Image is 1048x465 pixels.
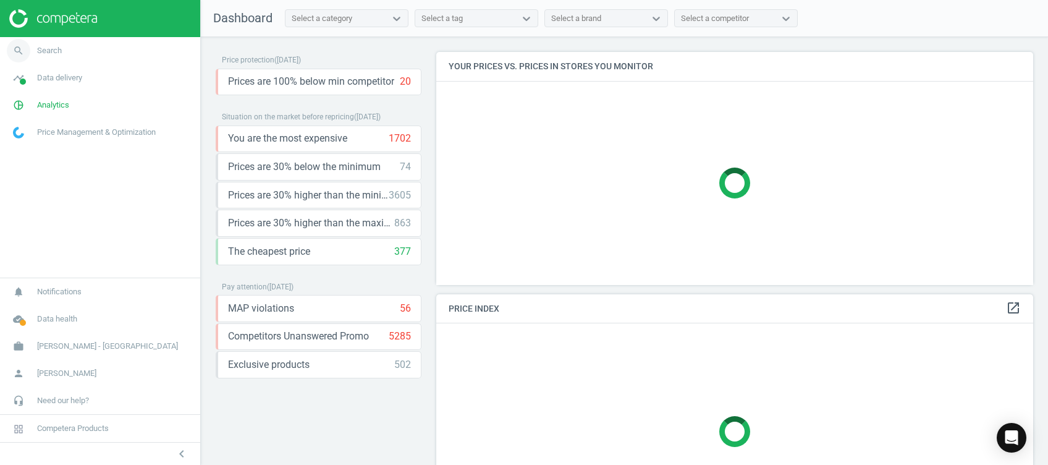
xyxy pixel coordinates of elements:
img: wGWNvw8QSZomAAAAABJRU5ErkJggg== [13,127,24,139]
span: [PERSON_NAME] - [GEOGRAPHIC_DATA] [37,341,178,352]
div: Select a brand [551,13,601,24]
span: Need our help? [37,395,89,406]
span: Situation on the market before repricing [222,113,354,121]
span: Notifications [37,286,82,297]
span: Prices are 30% below the minimum [228,160,381,174]
button: chevron_left [166,446,197,462]
span: Competitors Unanswered Promo [228,330,369,343]
span: Data health [37,314,77,325]
i: open_in_new [1006,301,1021,315]
span: [PERSON_NAME] [37,368,96,379]
i: work [7,335,30,358]
span: MAP violations [228,302,294,315]
span: Prices are 30% higher than the maximal [228,216,394,230]
i: person [7,362,30,385]
span: ( [DATE] ) [267,283,294,291]
div: 74 [400,160,411,174]
i: notifications [7,280,30,304]
span: Dashboard [213,11,273,25]
div: 1702 [389,132,411,145]
span: Exclusive products [228,358,310,372]
div: 3605 [389,189,411,202]
span: Data delivery [37,72,82,83]
i: search [7,39,30,62]
i: timeline [7,66,30,90]
span: ( [DATE] ) [354,113,381,121]
div: 863 [394,216,411,230]
span: Prices are 30% higher than the minimum [228,189,389,202]
span: Price Management & Optimization [37,127,156,138]
span: ( [DATE] ) [274,56,301,64]
div: Select a tag [421,13,463,24]
span: Pay attention [222,283,267,291]
div: Select a competitor [681,13,749,24]
span: You are the most expensive [228,132,347,145]
div: 377 [394,245,411,258]
span: Analytics [37,100,69,111]
img: ajHJNr6hYgQAAAAASUVORK5CYII= [9,9,97,28]
span: Search [37,45,62,56]
div: 20 [400,75,411,88]
div: 502 [394,358,411,372]
span: Prices are 100% below min competitor [228,75,394,88]
div: Open Intercom Messenger [997,423,1026,453]
i: pie_chart_outlined [7,93,30,117]
div: 56 [400,302,411,315]
a: open_in_new [1006,301,1021,317]
h4: Price Index [436,294,1033,323]
h4: Your prices vs. prices in stores you monitor [436,52,1033,81]
i: chevron_left [174,446,189,461]
i: headset_mic [7,389,30,412]
div: Select a category [292,13,352,24]
div: 5285 [389,330,411,343]
i: cloud_done [7,307,30,331]
span: Competera Products [37,423,109,434]
span: Price protection [222,56,274,64]
span: The cheapest price [228,245,310,258]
